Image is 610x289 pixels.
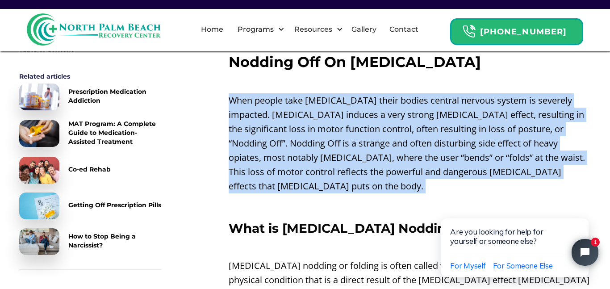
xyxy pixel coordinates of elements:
[19,193,162,219] a: Getting Off Prescription Pills
[68,201,161,209] div: Getting Off Prescription Pills
[292,24,334,35] div: Resources
[229,54,591,70] h2: Nodding Off On [MEDICAL_DATA]
[19,119,162,148] a: MAT Program: A Complete Guide to Medication-Assisted Treatment
[19,84,162,110] a: Prescription Medication Addiction
[196,15,229,44] a: Home
[480,27,567,37] strong: [PHONE_NUMBER]
[68,119,162,146] div: MAT Program: A Complete Guide to Medication-Assisted Treatment
[384,15,424,44] a: Contact
[19,157,162,184] a: Co-ed Rehab
[422,190,610,289] iframe: Tidio Chat
[19,72,162,81] div: Related articles
[68,232,162,250] div: How to Stop Being a Narcissist?
[229,198,591,212] p: ‍
[229,221,462,236] strong: What is [MEDICAL_DATA] Nodding?
[235,24,276,35] div: Programs
[68,87,162,105] div: Prescription Medication Addiction
[68,165,111,174] div: Co-ed Rehab
[229,240,591,254] p: ‍
[346,15,382,44] a: Gallery
[462,25,476,38] img: Header Calendar Icons
[450,14,583,45] a: Header Calendar Icons[PHONE_NUMBER]
[230,15,287,44] div: Programs
[287,15,345,44] div: Resources
[19,228,162,255] a: How to Stop Being a Narcissist?
[229,75,591,89] p: ‍
[229,93,591,193] p: When people take [MEDICAL_DATA] their bodies central nervous system is severely impacted. [MEDICA...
